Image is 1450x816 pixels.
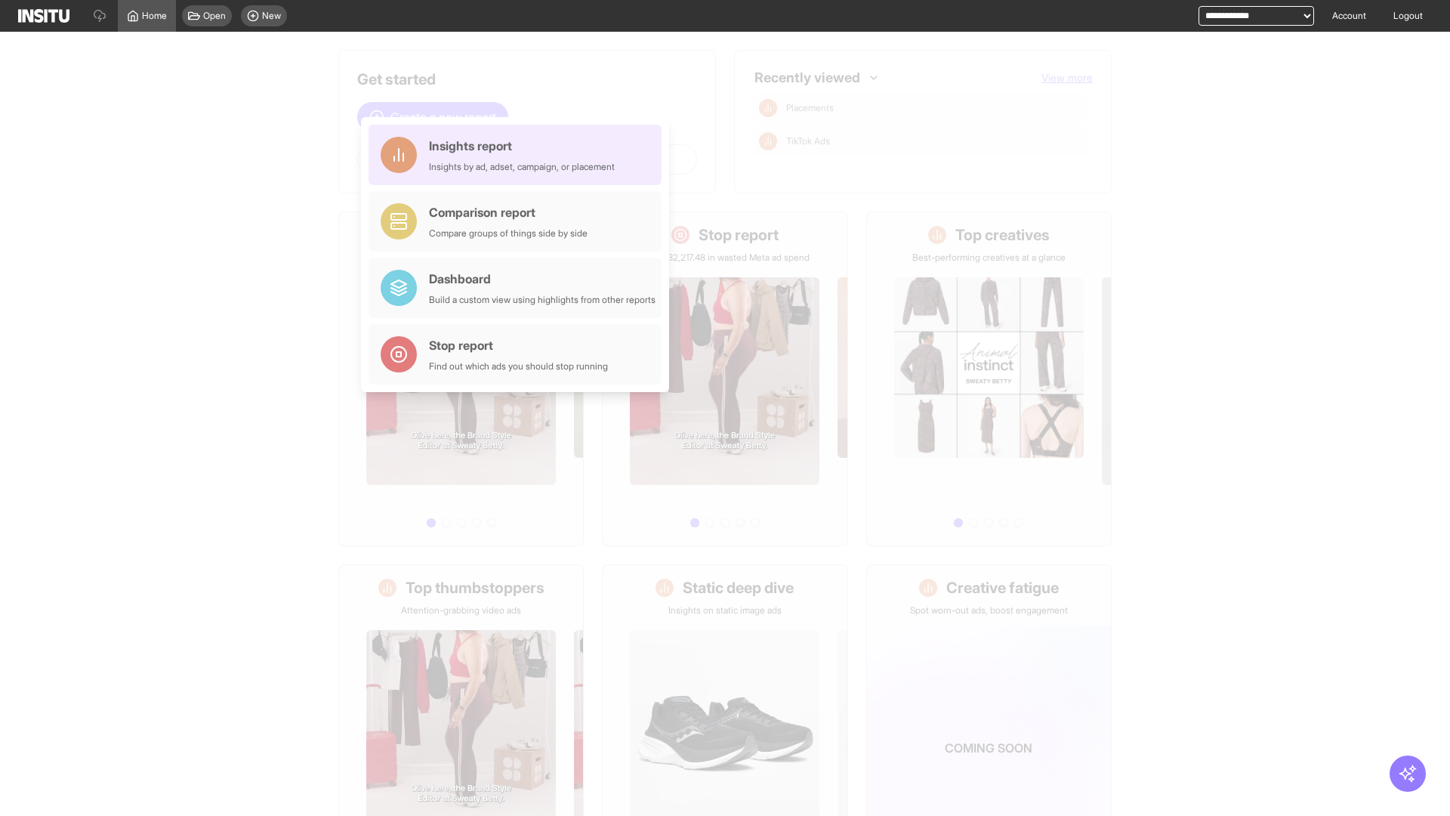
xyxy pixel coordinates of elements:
[429,203,588,221] div: Comparison report
[203,10,226,22] span: Open
[262,10,281,22] span: New
[142,10,167,22] span: Home
[429,270,656,288] div: Dashboard
[429,294,656,306] div: Build a custom view using highlights from other reports
[429,137,615,155] div: Insights report
[429,360,608,372] div: Find out which ads you should stop running
[18,9,69,23] img: Logo
[429,227,588,240] div: Compare groups of things side by side
[429,336,608,354] div: Stop report
[429,161,615,173] div: Insights by ad, adset, campaign, or placement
